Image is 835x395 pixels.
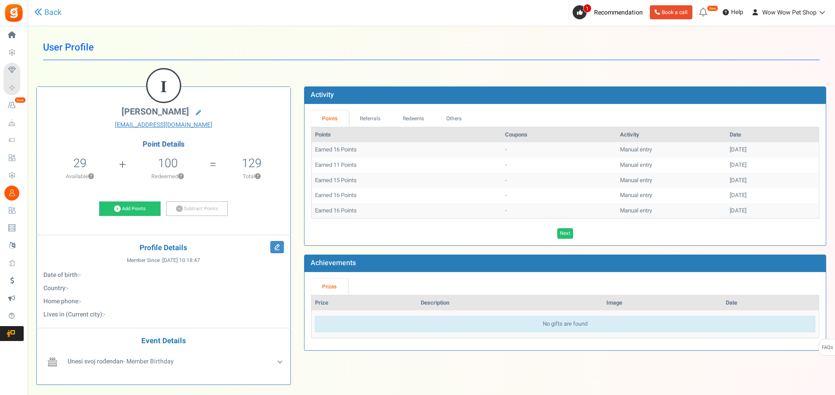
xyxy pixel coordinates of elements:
figcaption: I [147,69,180,104]
p: : [43,284,284,293]
div: [DATE] [730,191,815,200]
th: Image [603,295,722,311]
span: Manual entry [620,161,652,169]
p: : [43,310,284,319]
a: Prizes [311,279,348,295]
i: Edit Profile [270,241,284,253]
button: ? [178,174,184,180]
span: Wow Wow Pet Shop [762,8,817,17]
span: [PERSON_NAME] [122,105,189,118]
td: Earned 15 Points [312,173,502,188]
em: New [707,5,718,11]
span: - Member Birthday [68,357,174,366]
td: Earned 11 Points [312,158,502,173]
span: - [79,297,81,306]
b: Home phone [43,297,78,306]
a: Add Points [99,201,161,216]
p: Redeemed [127,172,209,180]
td: - [502,203,616,219]
h4: Event Details [43,337,284,345]
td: - [502,173,616,188]
a: Others [435,111,473,127]
span: - [104,310,105,319]
td: - [502,188,616,203]
b: Lives in (Current city) [43,310,102,319]
span: Manual entry [620,176,652,184]
h4: Point Details [37,140,290,148]
th: Description [417,295,603,311]
a: 1 Recommendation [573,5,646,19]
h4: Profile Details [43,244,284,252]
button: ? [255,174,261,180]
span: 29 [73,154,86,172]
img: Gratisfaction [4,3,24,23]
b: Unesi svoj rođendan [68,357,123,366]
p: Total [217,172,286,180]
th: Coupons [502,127,616,143]
a: Book a call [650,5,692,19]
span: Help [729,8,743,17]
span: 1 [583,4,591,13]
p: : [43,271,284,280]
div: [DATE] [730,207,815,215]
th: Points [312,127,502,143]
button: ? [88,174,94,180]
p: Available [41,172,118,180]
button: Open LiveChat chat widget [7,4,33,30]
a: Next [557,228,573,239]
a: Redeems [391,111,435,127]
span: FAQs [821,339,833,356]
span: - [67,284,68,293]
span: [DATE] 10:18:47 [162,257,200,264]
div: [DATE] [730,176,815,185]
span: Manual entry [620,206,652,215]
em: New [14,97,26,103]
h5: 129 [242,157,262,170]
div: [DATE] [730,161,815,169]
span: - [79,270,81,280]
a: [EMAIL_ADDRESS][DOMAIN_NAME] [43,121,284,129]
a: Referrals [349,111,392,127]
p: : [43,297,284,306]
div: [DATE] [730,146,815,154]
h1: User Profile [43,35,820,60]
span: Recommendation [594,8,643,17]
td: Earned 16 Points [312,188,502,203]
b: Country [43,284,65,293]
td: Earned 16 Points [312,142,502,158]
th: Prize [312,295,417,311]
td: - [502,142,616,158]
span: Member Since : [127,257,200,264]
a: Points [311,111,349,127]
b: Achievements [311,258,356,268]
a: Subtract Points [166,201,228,216]
b: Activity [311,90,334,100]
div: No gifts are found [315,316,815,332]
td: Earned 16 Points [312,203,502,219]
span: Manual entry [620,191,652,199]
a: New [4,98,24,113]
h5: 100 [158,157,178,170]
td: - [502,158,616,173]
th: Activity [616,127,726,143]
a: Help [719,5,747,19]
th: Date [722,295,819,311]
th: Date [726,127,819,143]
b: Date of birth [43,270,78,280]
span: Manual entry [620,145,652,154]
